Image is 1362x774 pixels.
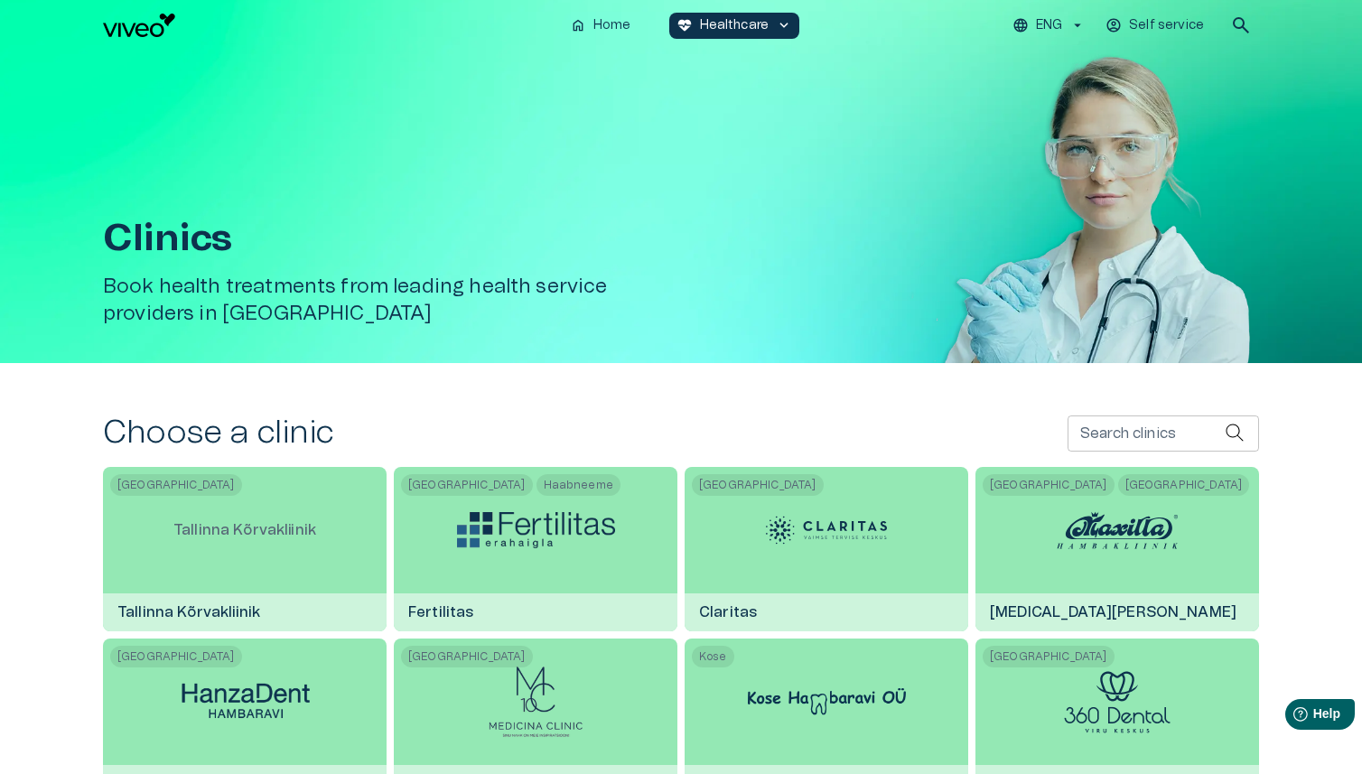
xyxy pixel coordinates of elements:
span: [GEOGRAPHIC_DATA] [692,474,824,496]
a: Navigate to homepage [103,14,555,37]
h2: Choose a clinic [103,414,334,452]
span: Kose [692,646,734,667]
span: [GEOGRAPHIC_DATA] [983,474,1115,496]
span: [GEOGRAPHIC_DATA] [401,474,533,496]
img: Fertilitas logo [457,512,615,548]
p: ENG [1036,16,1062,35]
p: Home [593,16,631,35]
a: [GEOGRAPHIC_DATA]Claritas logoClaritas [685,467,968,631]
button: ENG [1010,13,1088,39]
span: ecg_heart [676,17,693,33]
p: Healthcare [700,16,770,35]
span: search [1230,14,1252,36]
iframe: Help widget launcher [1221,692,1362,742]
img: Woman with doctor's equipment [898,51,1259,592]
h6: Fertilitas [394,588,489,637]
img: Claritas logo [759,503,894,557]
h6: Claritas [685,588,771,637]
span: [GEOGRAPHIC_DATA] [401,646,533,667]
button: Self service [1103,13,1208,39]
img: 360 Dental logo [1064,671,1171,733]
h5: Book health treatments from leading health service providers in [GEOGRAPHIC_DATA] [103,274,688,327]
span: [GEOGRAPHIC_DATA] [110,646,242,667]
button: ecg_heartHealthcarekeyboard_arrow_down [669,13,800,39]
img: Maxilla Hambakliinik logo [1049,503,1185,557]
img: Viveo logo [103,14,175,37]
span: [GEOGRAPHIC_DATA] [110,474,242,496]
span: Haabneeme [536,474,620,496]
a: [GEOGRAPHIC_DATA]Tallinna KõrvakliinikTallinna Kõrvakliinik [103,467,387,631]
p: Tallinna Kõrvakliinik [159,505,331,555]
h1: Clinics [103,218,688,259]
span: [GEOGRAPHIC_DATA] [983,646,1115,667]
p: Self service [1129,16,1204,35]
a: [GEOGRAPHIC_DATA]HaabneemeFertilitas logoFertilitas [394,467,677,631]
button: homeHome [563,13,640,39]
img: Medicina Clinic logo [488,666,583,738]
button: open search modal [1223,7,1259,43]
img: HanzaDent logo [166,677,324,727]
span: keyboard_arrow_down [776,17,792,33]
h6: [MEDICAL_DATA][PERSON_NAME] [975,588,1251,637]
span: home [570,17,586,33]
h6: Tallinna Kõrvakliinik [103,588,275,637]
img: Kose Hambaravi logo [748,688,906,715]
a: [GEOGRAPHIC_DATA][GEOGRAPHIC_DATA]Maxilla Hambakliinik logo[MEDICAL_DATA][PERSON_NAME] [975,467,1259,631]
span: [GEOGRAPHIC_DATA] [1118,474,1250,496]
